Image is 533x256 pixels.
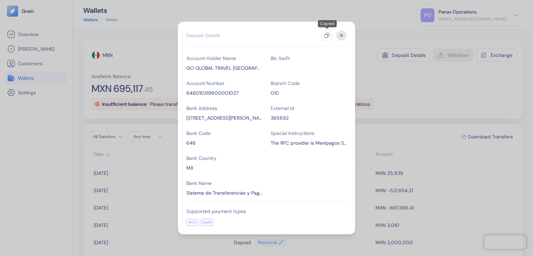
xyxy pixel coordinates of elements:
[186,32,220,39] div: Deposit Details
[186,89,262,96] div: 646010319800001027
[186,114,262,121] div: Av.Insurgentes Sur 1425, Insurgentes mixcoac, Benito Juarez, 03920 Ciudad de Mexico, CDMX, Mexico
[271,105,347,112] div: External Id
[186,189,262,196] div: Sistema de Transferencias y Pagos STP
[186,180,262,187] div: Bank Name
[186,208,347,215] div: Supported payment types
[186,55,262,62] div: Account Holder Name
[186,130,262,137] div: Bank Code
[186,155,262,162] div: Bank Country
[271,80,347,87] div: Branch Code
[271,89,347,96] div: 010
[201,219,213,226] div: Swift
[271,139,347,146] div: The RFC provider is Mexipagos SA DE CV, RFC is MEX2003191F4. Add reference - For Benefit of GoGlo...
[186,219,198,226] div: ACH
[186,65,262,71] div: GO GLOBAL TRAVEL BULGARIA EOOD TransferMate
[186,164,262,171] div: MX
[318,20,337,27] div: Copied
[186,139,262,146] div: 646
[186,80,262,87] div: Account Number
[271,114,347,121] div: 365692
[186,105,262,112] div: Bank Address
[271,55,347,62] div: Bic Swift
[271,130,347,137] div: Special Instructions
